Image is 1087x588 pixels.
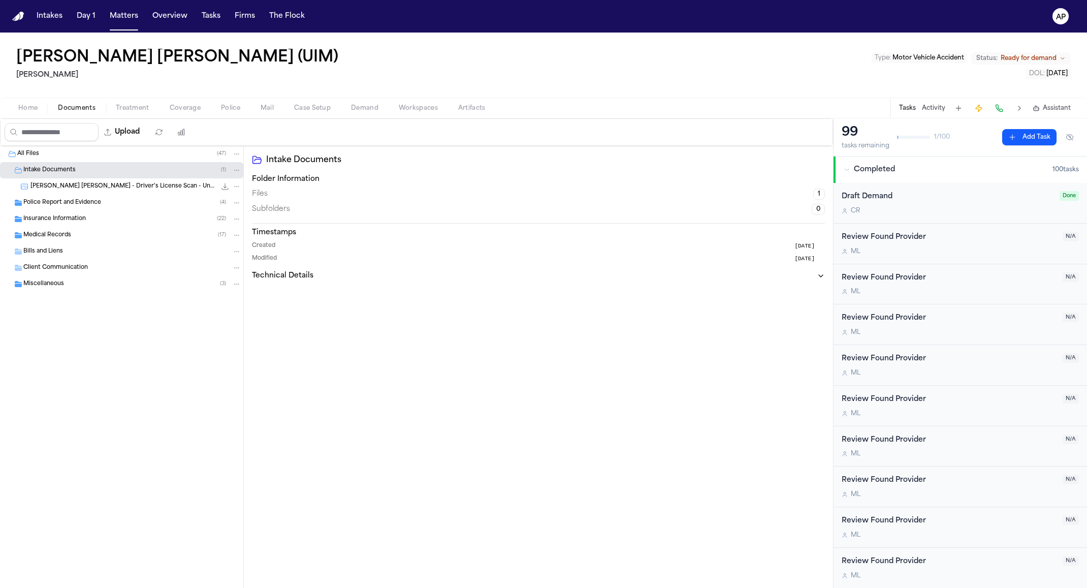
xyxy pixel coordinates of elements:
div: Open task: Draft Demand [834,183,1087,224]
span: N/A [1063,515,1079,525]
div: Review Found Provider [842,232,1057,243]
input: Search files [5,123,99,141]
button: Tasks [198,7,225,25]
span: M L [851,490,860,499]
button: Add Task [951,101,966,115]
button: Assistant [1033,104,1071,112]
span: Ready for demand [1001,54,1057,63]
div: Review Found Provider [842,394,1057,406]
span: Workspaces [399,104,438,112]
button: Firms [231,7,259,25]
img: Finch Logo [12,12,24,21]
span: Assistant [1043,104,1071,112]
button: Edit Type: Motor Vehicle Accident [872,53,967,63]
span: M L [851,572,860,580]
div: Review Found Provider [842,353,1057,365]
span: Mail [261,104,274,112]
h2: [PERSON_NAME] [16,69,342,81]
h3: Timestamps [252,228,825,238]
span: Police Report and Evidence [23,199,101,207]
span: DOL : [1029,71,1045,77]
button: Tasks [899,104,916,112]
span: ( 17 ) [218,232,226,238]
a: Day 1 [73,7,100,25]
div: Open task: Review Found Provider [834,467,1087,507]
div: tasks remaining [842,142,889,150]
button: Download E. Gomez Lara - Driver's License Scan - Undated [220,181,230,192]
div: Open task: Review Found Provider [834,426,1087,467]
span: N/A [1063,475,1079,484]
span: [DATE] [794,255,815,263]
span: ( 1 ) [221,167,226,173]
span: Treatment [116,104,149,112]
span: Created [252,242,275,251]
button: Edit DOL: 2024-10-01 [1026,69,1071,79]
div: Review Found Provider [842,313,1057,324]
button: Matters [106,7,142,25]
span: Files [252,189,268,199]
span: N/A [1063,313,1079,322]
button: [DATE] [794,255,825,263]
span: N/A [1063,435,1079,444]
span: M L [851,328,860,336]
div: Open task: Review Found Provider [834,304,1087,345]
span: Artifacts [458,104,486,112]
div: Review Found Provider [842,435,1057,446]
span: All Files [17,150,39,159]
span: M L [851,369,860,377]
div: Open task: Review Found Provider [834,507,1087,548]
span: Client Communication [23,264,88,272]
button: Intakes [33,7,67,25]
span: Case Setup [294,104,331,112]
span: ( 47 ) [217,151,226,157]
span: Type : [875,55,891,61]
div: Review Found Provider [842,475,1057,486]
span: M L [851,531,860,539]
span: C R [851,207,860,215]
span: N/A [1063,353,1079,363]
span: ( 4 ) [220,200,226,205]
text: AP [1056,14,1066,21]
a: Home [12,12,24,21]
span: Coverage [170,104,201,112]
button: Edit matter name [16,49,338,67]
span: Done [1060,191,1079,201]
span: Status: [976,54,998,63]
button: Add Task [1002,129,1057,145]
span: [PERSON_NAME] [PERSON_NAME] - Driver's License Scan - Undated [30,182,216,191]
button: Upload [99,123,146,141]
span: N/A [1063,232,1079,241]
span: [DATE] [794,242,815,251]
span: M L [851,247,860,256]
span: Completed [854,165,895,175]
button: Completed100tasks [834,157,1087,183]
button: Hide completed tasks (⌘⇧H) [1061,129,1079,145]
button: Overview [148,7,191,25]
span: N/A [1063,556,1079,566]
span: M L [851,288,860,296]
button: [DATE] [794,242,825,251]
div: 99 [842,125,889,141]
span: ( 3 ) [220,281,226,287]
div: Draft Demand [842,191,1053,203]
span: Medical Records [23,231,71,240]
button: Activity [922,104,945,112]
h1: [PERSON_NAME] [PERSON_NAME] (UIM) [16,49,338,67]
span: Modified [252,255,277,263]
span: Police [221,104,240,112]
span: 1 [813,189,825,200]
div: Review Found Provider [842,556,1057,568]
span: N/A [1063,394,1079,404]
span: N/A [1063,272,1079,282]
button: Change status from Ready for demand [971,52,1071,65]
span: Motor Vehicle Accident [892,55,964,61]
div: Review Found Provider [842,515,1057,527]
div: Review Found Provider [842,272,1057,284]
a: The Flock [265,7,309,25]
span: Bills and Liens [23,247,63,256]
h3: Technical Details [252,271,313,281]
